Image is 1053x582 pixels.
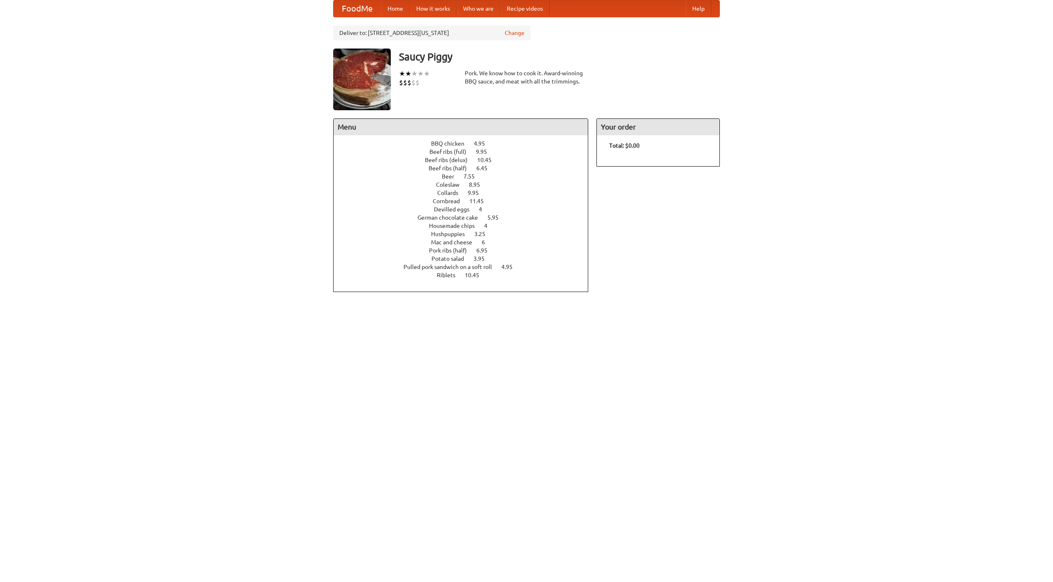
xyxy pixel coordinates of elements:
span: 3.25 [474,231,494,237]
span: German chocolate cake [417,214,486,221]
img: angular.jpg [333,49,391,110]
span: Beef ribs (full) [429,148,475,155]
span: Cornbread [433,198,468,204]
a: Beef ribs (delux) 10.45 [425,157,507,163]
a: German chocolate cake 5.95 [417,214,514,221]
span: 10.45 [477,157,500,163]
a: Beef ribs (half) 6.45 [429,165,503,172]
span: 6 [482,239,493,246]
span: 4 [479,206,490,213]
span: Housemade chips [429,223,483,229]
span: Potato salad [431,255,472,262]
a: Beef ribs (full) 9.95 [429,148,502,155]
li: $ [399,78,403,87]
h4: Menu [334,119,588,135]
a: Pulled pork sandwich on a soft roll 4.95 [404,264,528,270]
li: $ [411,78,415,87]
a: Cornbread 11.45 [433,198,499,204]
span: 11.45 [469,198,492,204]
li: ★ [399,69,405,78]
li: ★ [424,69,430,78]
a: How it works [410,0,457,17]
a: Recipe videos [500,0,550,17]
a: Mac and cheese 6 [431,239,500,246]
span: 6.95 [476,247,496,254]
span: Beer [442,173,462,180]
span: Pulled pork sandwich on a soft roll [404,264,500,270]
div: Pork. We know how to cook it. Award-winning BBQ sauce, and meat with all the trimmings. [465,69,588,86]
span: Beef ribs (delux) [425,157,476,163]
a: Hushpuppies 3.25 [431,231,501,237]
a: Housemade chips 4 [429,223,503,229]
span: Pork ribs (half) [429,247,475,254]
a: BBQ chicken 4.95 [431,140,500,147]
span: 9.95 [468,190,487,196]
li: ★ [411,69,417,78]
a: Beer 7.55 [442,173,490,180]
b: Total: $0.00 [609,142,640,149]
li: $ [407,78,411,87]
a: Change [505,29,524,37]
span: Devilled eggs [434,206,478,213]
li: ★ [417,69,424,78]
a: Potato salad 3.95 [431,255,500,262]
a: Home [381,0,410,17]
span: 10.45 [465,272,487,278]
h4: Your order [597,119,719,135]
span: Hushpuppies [431,231,473,237]
div: Deliver to: [STREET_ADDRESS][US_STATE] [333,26,531,40]
span: Riblets [437,272,464,278]
a: Pork ribs (half) 6.95 [429,247,503,254]
span: 4 [484,223,496,229]
span: 6.45 [476,165,496,172]
span: 4.95 [474,140,493,147]
a: Collards 9.95 [437,190,494,196]
a: Who we are [457,0,500,17]
li: $ [415,78,420,87]
li: ★ [405,69,411,78]
a: Help [686,0,711,17]
a: FoodMe [334,0,381,17]
span: 8.95 [469,181,488,188]
a: Coleslaw 8.95 [436,181,495,188]
span: 7.55 [464,173,483,180]
h3: Saucy Piggy [399,49,720,65]
span: 5.95 [487,214,507,221]
a: Devilled eggs 4 [434,206,497,213]
span: 3.95 [473,255,493,262]
span: 9.95 [476,148,495,155]
a: Riblets 10.45 [437,272,494,278]
span: Beef ribs (half) [429,165,475,172]
span: Coleslaw [436,181,468,188]
span: Collards [437,190,466,196]
li: $ [403,78,407,87]
span: BBQ chicken [431,140,473,147]
span: Mac and cheese [431,239,480,246]
span: 4.95 [501,264,521,270]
